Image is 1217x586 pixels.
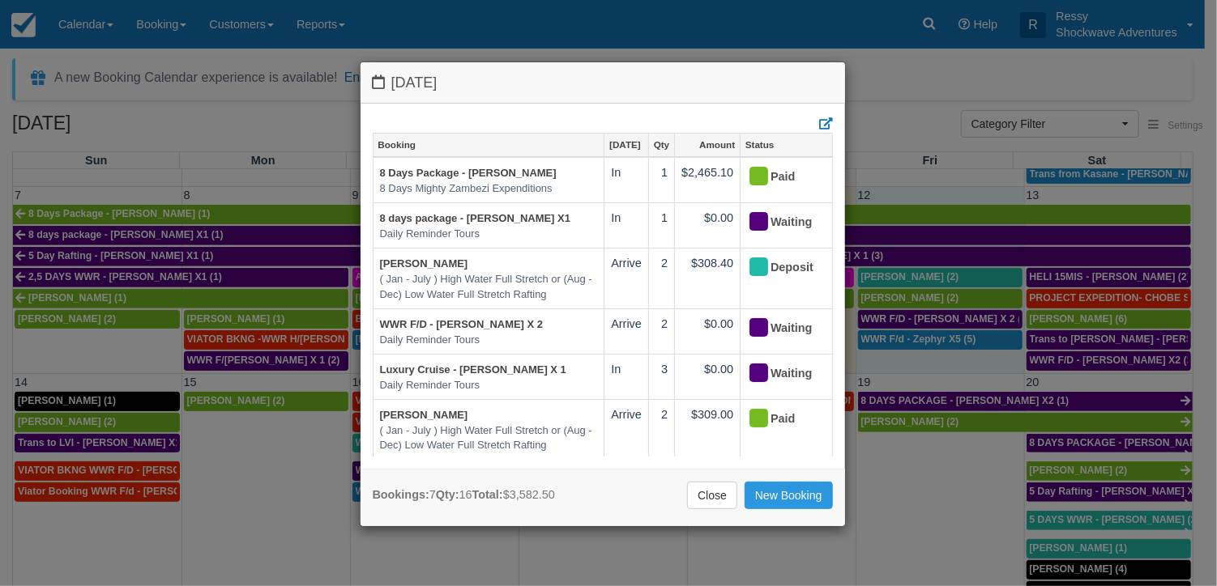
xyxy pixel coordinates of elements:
h4: [DATE] [373,74,833,91]
td: $309.00 [675,400,741,461]
td: In [604,157,649,203]
td: Arrive [604,400,649,461]
a: Status [741,134,831,156]
div: Waiting [747,316,811,342]
a: Booking [374,134,604,156]
td: 1 [648,157,674,203]
em: 8 Days Mighty Zambezi Expenditions [380,181,598,197]
div: Paid [747,406,811,432]
a: Qty [649,134,674,156]
td: 2 [648,248,674,309]
em: ( Jan - July ) High Water Full Stretch or (Aug - Dec) Low Water Full Stretch Rafting [380,272,598,302]
td: 3 [648,355,674,400]
td: Arrive [604,309,649,355]
a: Amount [675,134,740,156]
td: $308.40 [675,248,741,309]
td: In [604,203,649,248]
strong: Qty: [436,488,459,501]
a: WWR F/D - [PERSON_NAME] X 2 [380,318,544,330]
td: 2 [648,400,674,461]
a: Luxury Cruise - [PERSON_NAME] X 1 [380,363,566,376]
td: Arrive [604,248,649,309]
em: Daily Reminder Tours [380,378,598,393]
a: 8 days package - [PERSON_NAME] X1 [380,212,570,224]
div: 7 16 $3,582.50 [373,486,555,503]
td: $2,465.10 [675,157,741,203]
a: [PERSON_NAME] [380,409,468,421]
div: Waiting [747,210,811,236]
a: Close [687,482,737,509]
td: 2 [648,309,674,355]
div: Waiting [747,361,811,387]
td: $0.00 [675,309,741,355]
div: Deposit [747,255,811,281]
a: [DATE] [604,134,648,156]
a: New Booking [745,482,833,509]
em: Daily Reminder Tours [380,227,598,242]
div: Paid [747,164,811,190]
td: In [604,355,649,400]
td: 1 [648,203,674,248]
td: $0.00 [675,355,741,400]
em: Daily Reminder Tours [380,333,598,348]
a: 8 Days Package - [PERSON_NAME] [380,167,557,179]
strong: Total: [472,488,503,501]
td: $0.00 [675,203,741,248]
em: ( Jan - July ) High Water Full Stretch or (Aug - Dec) Low Water Full Stretch Rafting [380,423,598,453]
a: [PERSON_NAME] [380,257,468,270]
strong: Bookings: [373,488,429,501]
